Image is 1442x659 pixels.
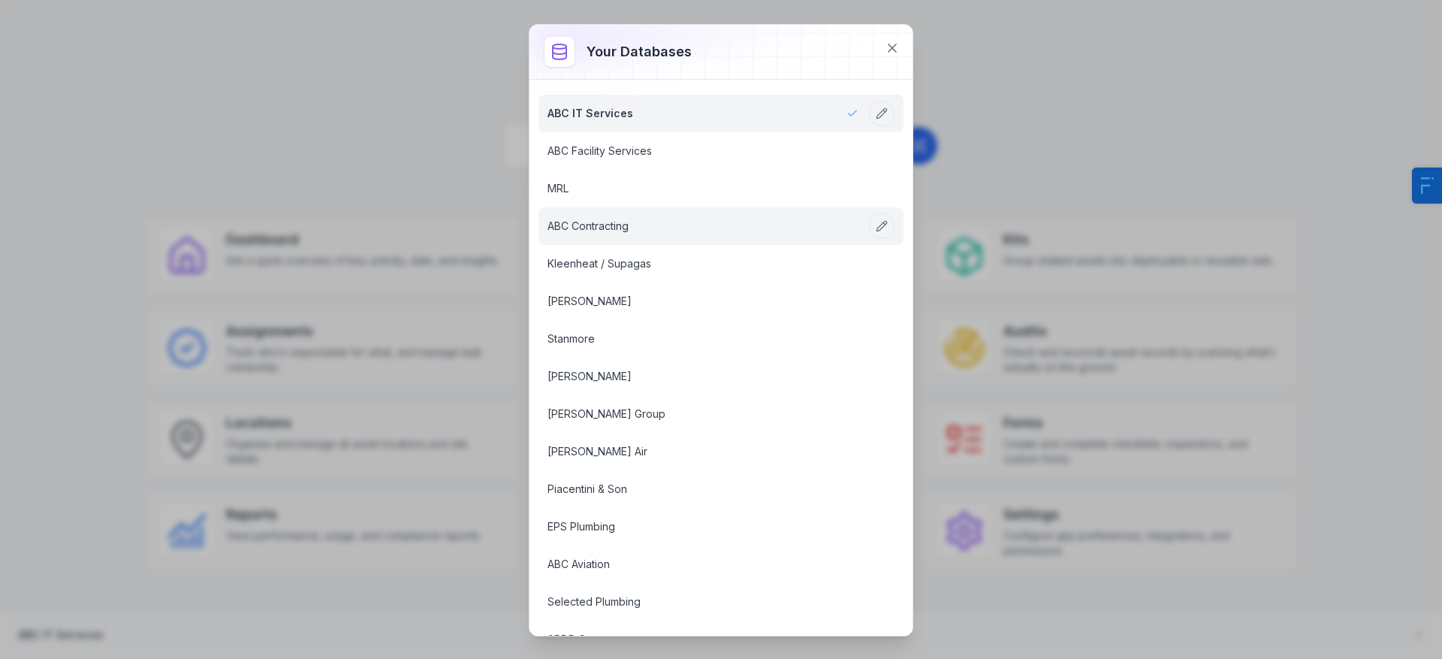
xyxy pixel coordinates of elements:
a: [PERSON_NAME] Group [548,407,858,422]
a: [PERSON_NAME] [548,294,858,309]
a: Selected Plumbing [548,594,858,609]
a: EPS Plumbing [548,519,858,534]
a: [PERSON_NAME] Air [548,444,858,459]
a: Stanmore [548,331,858,346]
a: MRL [548,181,858,196]
a: [PERSON_NAME] [548,369,858,384]
a: SPDR Group [548,632,858,647]
h3: Your databases [587,41,692,62]
a: ABC Facility Services [548,144,858,159]
a: ABC IT Services [548,106,858,121]
a: ABC Contracting [548,219,858,234]
a: Kleenheat / Supagas [548,256,858,271]
a: Piacentini & Son [548,482,858,497]
a: ABC Aviation [548,557,858,572]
